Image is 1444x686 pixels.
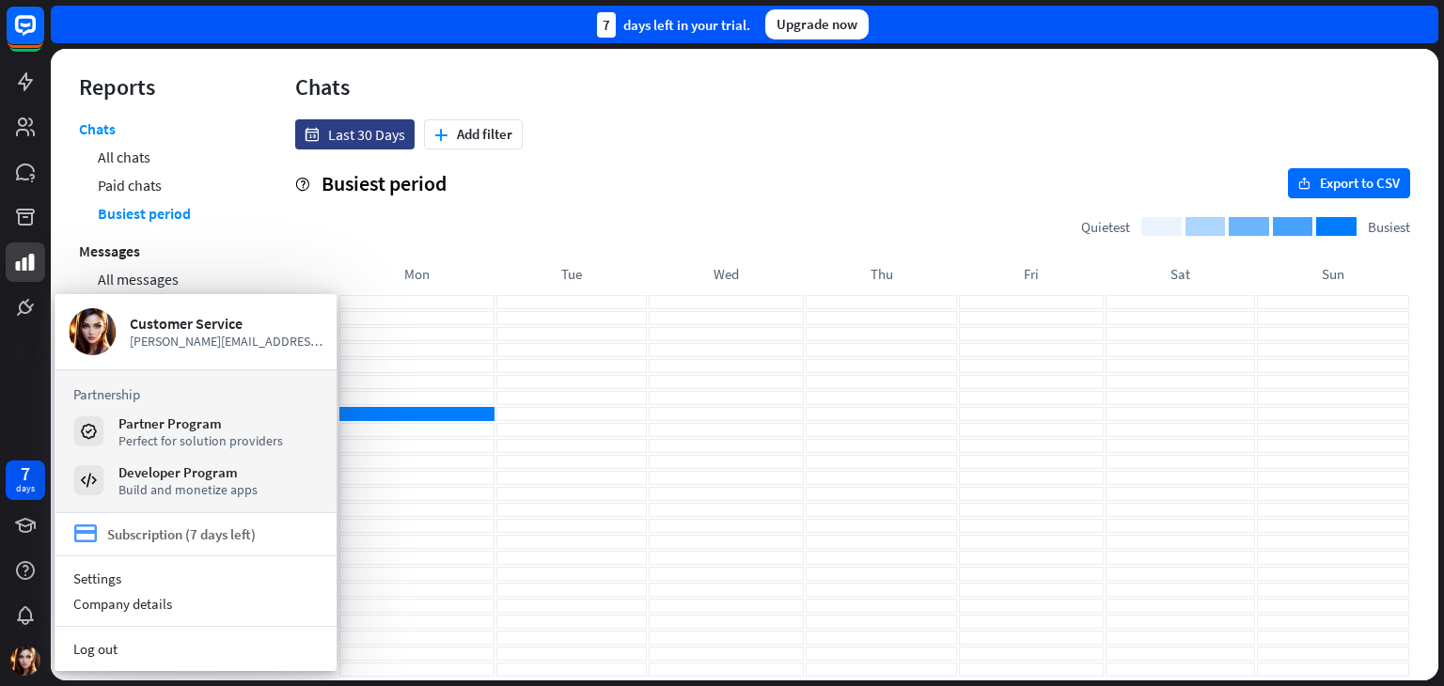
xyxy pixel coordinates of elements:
[118,481,258,498] div: Build and monetize apps
[1298,178,1311,190] i: export
[434,129,447,141] i: plus
[79,119,116,143] a: Chats
[107,525,256,543] div: Subscription (7 days left)
[806,256,958,293] div: Thu
[597,12,616,38] div: 7
[118,463,258,481] div: Developer Program
[15,8,71,64] button: Open LiveChat chat widget
[73,385,318,403] h3: Partnership
[98,265,179,293] a: All messages
[649,256,804,293] div: Wed
[328,125,405,144] span: Last 30 Days
[6,460,45,500] a: 7 days
[73,522,256,546] a: credit_card Subscription (7 days left)
[424,119,523,149] button: plusAdd filter
[295,178,309,192] i: help
[55,591,337,616] div: Company details
[322,170,447,196] span: Busiest period
[98,143,150,171] a: All chats
[1257,256,1409,293] div: Sun
[98,199,191,227] a: Busiest period
[959,256,1104,293] div: Fri
[1106,256,1255,293] div: Sat
[118,414,283,432] div: Partner Program
[765,9,869,39] div: Upgrade now
[1288,168,1410,198] button: exportExport to CSV
[496,256,647,293] div: Tue
[130,333,322,350] span: [PERSON_NAME][EMAIL_ADDRESS][DOMAIN_NAME]
[1368,218,1410,236] span: Busiest
[73,522,98,546] i: credit_card
[295,72,1410,101] div: Chats
[55,566,337,591] a: Settings
[98,171,162,199] a: Paid chats
[16,482,35,495] div: days
[1081,218,1130,236] span: Quietest
[79,237,140,265] a: Messages
[305,128,319,142] i: date
[21,465,30,482] div: 7
[69,308,322,355] a: Customer Service [PERSON_NAME][EMAIL_ADDRESS][DOMAIN_NAME]
[73,463,318,497] a: Developer Program Build and monetize apps
[130,314,322,333] div: Customer Service
[339,256,494,293] div: Mon
[98,293,213,321] a: Average messages
[118,432,283,449] div: Perfect for solution providers
[79,72,239,101] div: Reports
[55,636,337,662] a: Log out
[73,414,318,448] a: Partner Program Perfect for solution providers
[597,12,750,38] div: days left in your trial.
